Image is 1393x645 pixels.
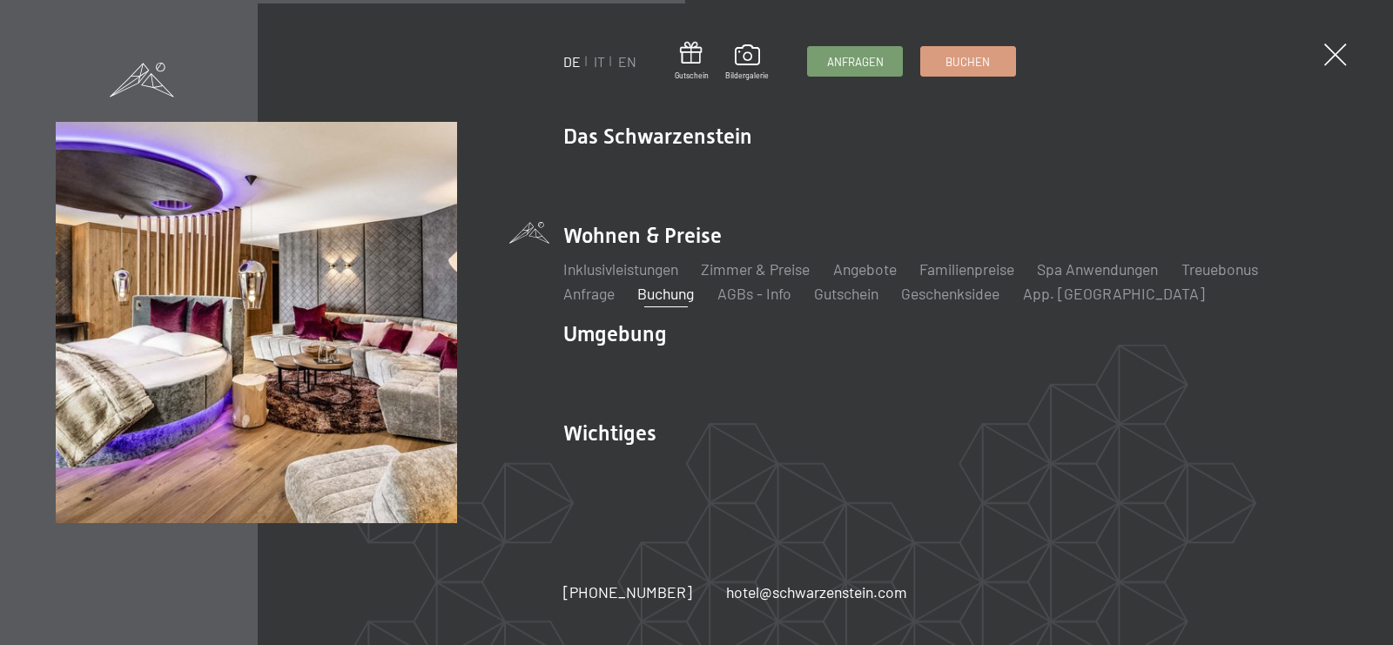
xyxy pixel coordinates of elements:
[675,42,709,81] a: Gutschein
[921,47,1015,76] a: Buchen
[725,44,769,81] a: Bildergalerie
[675,71,709,81] span: Gutschein
[827,54,884,70] span: Anfragen
[717,284,791,303] a: AGBs - Info
[618,53,636,70] a: EN
[833,259,897,279] a: Angebote
[919,259,1014,279] a: Familienpreise
[701,259,810,279] a: Zimmer & Preise
[901,284,999,303] a: Geschenksidee
[726,581,907,603] a: hotel@schwarzenstein.com
[563,284,615,303] a: Anfrage
[637,284,694,303] a: Buchung
[563,582,692,601] span: [PHONE_NUMBER]
[725,71,769,81] span: Bildergalerie
[814,284,878,303] a: Gutschein
[563,53,581,70] a: DE
[594,53,605,70] a: IT
[808,47,902,76] a: Anfragen
[1023,284,1205,303] a: App. [GEOGRAPHIC_DATA]
[563,581,692,603] a: [PHONE_NUMBER]
[945,54,990,70] span: Buchen
[1181,259,1258,279] a: Treuebonus
[1037,259,1158,279] a: Spa Anwendungen
[563,259,678,279] a: Inklusivleistungen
